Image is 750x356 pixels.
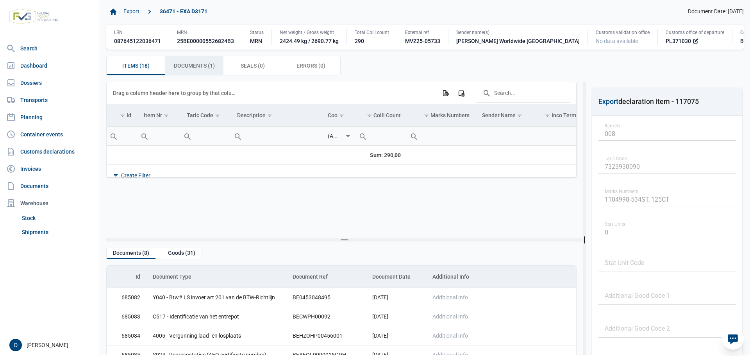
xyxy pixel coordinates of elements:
[107,127,137,145] input: Filter cell
[107,127,121,145] div: Search box
[113,82,570,104] div: Data grid toolbar
[146,326,286,345] td: 4005 - Vergunning laad- en losplaats
[407,127,476,145] input: Filter cell
[343,127,353,145] div: Select
[476,84,570,102] input: Search in the data grid
[180,127,195,145] div: Search box
[137,126,180,145] td: Filter cell
[107,126,137,145] td: Filter cell
[146,266,286,288] td: Column Document Type
[476,126,533,145] td: Filter cell
[321,127,343,145] input: Filter cell
[162,248,202,259] div: Goods (31)
[231,127,245,145] div: Search box
[426,266,576,288] td: Column Additional Info
[454,86,468,100] div: Column Chooser
[114,29,161,36] div: LRN
[180,126,231,145] td: Filter cell
[177,37,234,45] div: 25BE000005526824B3
[137,104,180,127] td: Column Item Nr
[293,274,328,280] div: Document Ref
[107,326,146,345] td: 685084
[366,112,372,118] span: Show filter options for column 'Colli Count'
[517,112,523,118] span: Show filter options for column 'Sender Name'
[177,29,234,36] div: MRN
[596,29,650,36] div: Customs validation office
[180,127,231,145] input: Filter cell
[280,29,339,36] div: Net weight / Gross weight
[106,238,583,242] div: Split bar
[3,75,96,91] a: Dossiers
[231,104,321,127] td: Column Description
[3,127,96,142] a: Container events
[423,112,429,118] span: Show filter options for column 'Marks Numbers'
[545,112,550,118] span: Show filter options for column 'Inco Terms'
[293,333,343,339] span: BEHZOHP00456001
[373,112,401,118] div: Colli Count
[146,307,286,326] td: C517 - Identificatie van het entrepot
[456,37,580,45] div: [PERSON_NAME] Worldwide [GEOGRAPHIC_DATA]
[146,288,286,307] td: Y040 - Btw# LS invoer art 201 van de BTW-Richtlijn
[3,41,96,56] a: Search
[356,127,370,145] div: Search box
[286,266,366,288] td: Column Document Ref
[666,37,691,45] span: PL371030
[107,82,576,177] div: Data grid with 18 rows and 23 columns
[321,126,356,145] td: Filter cell
[107,104,137,127] td: Column Id
[250,29,264,36] div: Status
[552,112,579,118] div: Inco Terms
[231,126,321,145] td: Filter cell
[157,5,211,18] a: 36471 - EXA D3171
[405,37,440,45] div: MVZ25-05733
[107,307,146,326] td: 685083
[231,127,321,145] input: Filter cell
[19,225,96,239] a: Shipments
[3,195,96,211] div: Warehouse
[598,97,618,106] span: Export
[372,294,388,301] span: [DATE]
[356,127,407,145] input: Filter cell
[432,313,468,320] span: Additional Info
[107,266,146,288] td: Column Id
[438,86,452,100] div: Export all data to Excel
[355,29,389,36] div: Total Colli count
[534,104,585,127] td: Column Inco Terms
[144,112,162,118] div: Item Nr
[356,104,407,127] td: Column Colli Count
[405,29,440,36] div: External ref
[407,126,476,145] td: Filter cell
[356,126,407,145] td: Filter cell
[293,294,330,301] span: BE0453048495
[362,151,401,159] div: Colli Count Sum: 290,00
[293,313,330,320] span: BECWPH00092
[241,61,265,70] span: Seals (0)
[250,37,264,45] div: MRN
[456,29,580,36] div: Sender name(s)
[163,112,169,118] span: Show filter options for column 'Item Nr'
[153,274,191,280] div: Document Type
[407,127,421,145] div: Search box
[430,112,470,118] div: Marks Numbers
[19,211,96,225] a: Stock
[280,37,339,45] div: 2424.49 kg / 2690.77 kg
[122,61,150,70] span: Items (18)
[321,104,356,127] td: Column Coo
[136,274,140,280] div: Id
[237,112,266,118] div: Description
[121,172,150,179] div: Create Filter
[107,248,155,259] div: Documents (8)
[3,58,96,73] a: Dashboard
[137,127,152,145] div: Search box
[339,112,345,118] span: Show filter options for column 'Coo'
[127,112,131,118] div: Id
[214,112,220,118] span: Show filter options for column 'Taric Code'
[432,294,468,301] span: Additional Info
[267,112,273,118] span: Show filter options for column 'Description'
[372,313,388,320] span: [DATE]
[476,104,533,127] td: Column Sender Name
[9,339,22,351] div: D
[3,161,96,177] a: Invoices
[432,333,468,339] span: Additional Info
[9,339,95,351] div: [PERSON_NAME]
